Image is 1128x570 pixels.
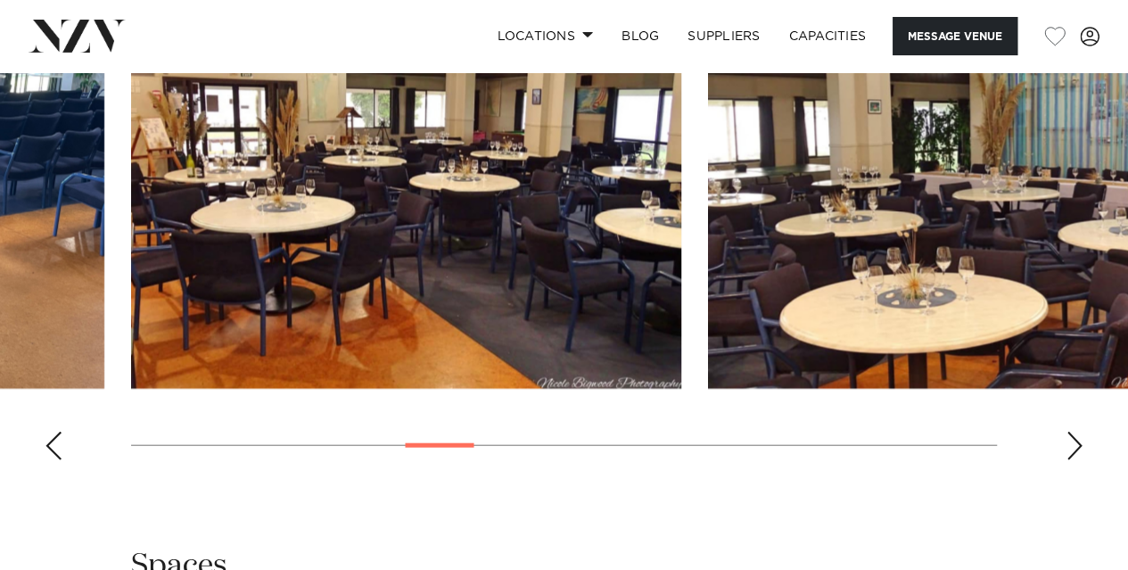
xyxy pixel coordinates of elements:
[482,17,607,55] a: Locations
[673,17,774,55] a: SUPPLIERS
[607,17,673,55] a: BLOG
[775,17,881,55] a: Capacities
[893,17,1017,55] button: Message Venue
[29,20,126,52] img: nzv-logo.png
